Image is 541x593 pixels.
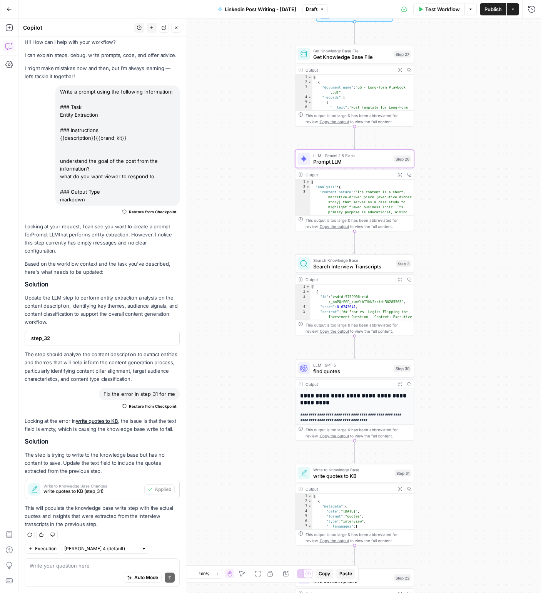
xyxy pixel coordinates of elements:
div: Fix the error in step_31 for me [99,388,180,400]
h2: Solution [25,438,180,445]
p: The step should analyze the content description to extract entities and themes that will help inf... [25,350,180,383]
div: Output [306,172,393,178]
button: Paste [336,569,355,579]
span: Execution [35,545,57,552]
button: Execution [25,544,60,554]
p: Hi! How can I help with your workflow? [25,38,180,46]
span: Toggle code folding, rows 1 through 16 [308,494,312,499]
div: 1 [296,75,312,80]
span: Search Knowledge Base [313,257,393,263]
span: Toggle code folding, rows 1 through 10 [308,75,312,80]
button: Draft [302,4,328,14]
span: Restore from Checkpoint [129,403,177,409]
div: Write a prompt using the following information: ### Task Entity Extraction ### Instructions {{des... [55,85,180,206]
div: Step 31 [395,470,411,477]
div: This output is too large & has been abbreviated for review. to view the full content. [306,112,411,125]
div: Step 30 [394,365,411,372]
span: Search Interview Transcripts [313,263,393,270]
div: 4 [296,95,312,100]
h2: Solution [25,281,180,288]
span: Toggle code folding, rows 1 through 7 [306,285,310,290]
span: Applied [155,486,171,493]
g: Edge from step_27 to step_26 [354,127,356,149]
div: Step 3 [396,260,411,267]
div: 5 [296,100,312,105]
div: 3 [296,295,311,305]
span: Toggle code folding, rows 2 through 6 [306,290,310,295]
p: Based on the workflow context and the task you've described, here's what needs to be updated: [25,260,180,276]
button: Copy [316,569,333,579]
div: 2 [296,290,311,295]
div: 5 [296,514,312,519]
span: Toggle code folding, rows 4 through 8 [308,95,312,100]
p: I can explain steps, debug, write prompts, code, and offer advice. [25,51,180,59]
div: This output is too large & has been abbreviated for review. to view the full content. [306,531,411,544]
span: Toggle code folding, rows 5 through 7 [308,100,312,105]
div: 3 [296,504,312,509]
div: Search Knowledge BaseSearch Interview TranscriptsStep 3Output[ { "id":"vsdid:5759906:rid :_nnPQrF... [295,255,414,336]
span: Toggle code folding, rows 1 through 7 [306,180,310,185]
div: This output is too large & has been abbreviated for review. to view the full content. [306,322,411,334]
div: Output [306,67,393,73]
div: 2 [296,185,311,190]
div: LLM · Gemini 2.5 FlashPrompt LLMStep 26Output{ "analysis":{ "content_nature":"The content is a sh... [295,150,414,231]
span: Toggle code folding, rows 7 through 9 [308,524,312,529]
a: write quotes to KB [76,418,118,424]
div: Get Knowledge Base FileGet Knowledge Base FileStep 27Output[ { "document_name":"GG - Long-form Pl... [295,45,414,127]
div: 4 [296,305,311,310]
p: Looking at your request, I can see you want to create a prompt for that performs entity extractio... [25,223,180,255]
span: Copy the output [320,434,349,438]
span: Copy [319,570,330,577]
p: I might make mistakes now and then, but I’m always learning — let’s tackle it together! [25,64,180,80]
div: Step 26 [394,156,411,162]
button: Applied [144,484,175,494]
span: Linkedin Post Writing - [DATE] [225,5,296,13]
div: Write to Knowledge Basewrite quotes to KBStep 31Output[ { "metadata":{ "date":"[DATE]", "format":... [295,464,414,546]
p: Update the LLM step to perform entity extraction analysis on the content description, identifying... [25,294,180,327]
span: write quotes to KB [313,472,392,480]
div: Copilot [23,24,132,32]
g: Edge from step_26 to step_3 [354,231,356,254]
div: 7 [296,524,312,529]
div: 3 [296,85,312,95]
span: Restore from Checkpoint [129,209,177,215]
div: 2 [296,80,312,85]
span: Toggle code folding, rows 2 through 6 [306,185,310,190]
span: Draft [306,6,317,13]
span: Copy the output [320,329,349,333]
div: 1 [296,285,311,290]
div: 3 [296,190,311,250]
span: Test Workflow [425,5,460,13]
span: Toggle code folding, rows 2 through 9 [308,80,312,85]
div: This output is too large & has been abbreviated for review. to view the full content. [306,427,411,439]
div: 6 [296,519,312,524]
button: Restore from Checkpoint [119,207,180,216]
span: Auto Mode [134,574,158,581]
span: Write to Knowledge Base Changes [43,484,141,488]
span: Toggle code folding, rows 3 through 14 [308,504,312,509]
g: Edge from start to step_27 [354,22,356,44]
span: Prompt LLM [31,231,59,238]
div: 4 [296,509,312,514]
span: Paste [339,570,352,577]
button: Publish [480,3,506,15]
input: Claude Sonnet 4 (default) [64,545,138,553]
p: This will populate the knowledge base write step with the actual quotes and insights that were ex... [25,504,180,528]
span: step_32 [31,334,172,342]
div: 8 [296,529,312,534]
div: Output [306,276,393,283]
button: Linkedin Post Writing - [DATE] [213,3,301,15]
span: LLM · GPT-5 [313,362,391,368]
span: LLM · Gemini 2.5 Flash [313,152,391,159]
div: Step 27 [394,51,411,58]
g: Edge from step_3 to step_30 [354,336,356,358]
p: The step is trying to write to the knowledge base but has no content to save. Update the text fie... [25,451,180,475]
p: Looking at the error in , the issue is that the text field is empty, which is causing the knowled... [25,417,180,433]
div: 1 [296,180,311,185]
button: Test Workflow [413,3,464,15]
div: Step 22 [394,575,411,581]
span: Publish [484,5,502,13]
g: Edge from step_31 to step_22 [354,546,356,568]
div: 2 [296,499,312,504]
button: Auto Mode [124,573,162,583]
